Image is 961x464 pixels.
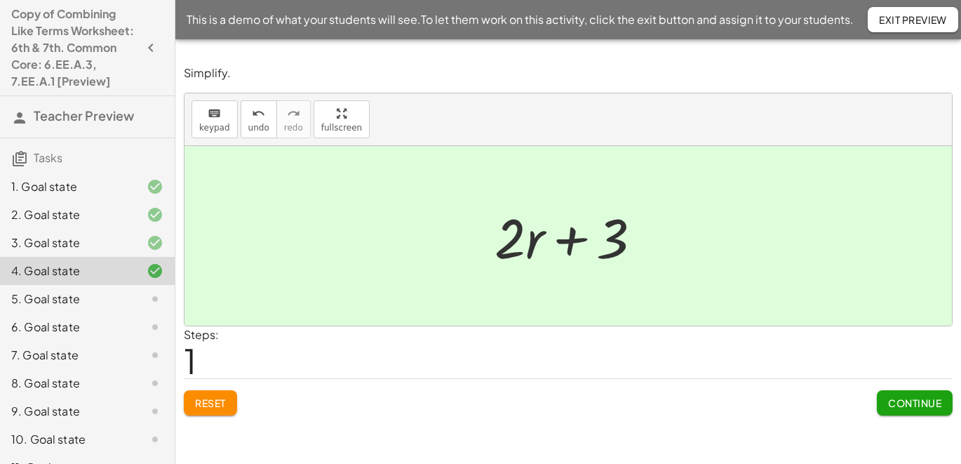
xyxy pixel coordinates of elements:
i: Task not started. [147,403,163,420]
span: Continue [888,397,941,409]
span: This is a demo of what your students will see. To let them work on this activity, click the exit ... [187,11,854,28]
span: 1 [184,339,196,382]
div: 6. Goal state [11,319,124,336]
i: Task finished and correct. [147,263,163,279]
div: 9. Goal state [11,403,124,420]
h4: Copy of Combining Like Terms Worksheet: 6th & 7th. Common Core: 6.EE.A.3, 7.EE.A.1 [Preview] [11,6,138,90]
span: Reset [195,397,226,409]
button: fullscreen [314,100,370,138]
span: redo [284,123,303,133]
p: Simplify. [184,65,953,81]
i: Task finished and correct. [147,234,163,251]
button: redoredo [276,100,311,138]
i: Task not started. [147,431,163,448]
div: 8. Goal state [11,375,124,392]
i: keyboard [208,105,221,122]
i: Task not started. [147,347,163,364]
div: 5. Goal state [11,291,124,307]
span: Exit Preview [879,13,947,26]
i: Task not started. [147,375,163,392]
label: Steps: [184,327,219,342]
span: keypad [199,123,230,133]
button: Reset [184,390,237,416]
i: Task not started. [147,319,163,336]
i: Task finished and correct. [147,206,163,223]
span: Teacher Preview [34,107,134,124]
div: 4. Goal state [11,263,124,279]
div: 3. Goal state [11,234,124,251]
span: undo [248,123,269,133]
i: Task not started. [147,291,163,307]
div: 7. Goal state [11,347,124,364]
button: keyboardkeypad [191,100,238,138]
i: undo [252,105,265,122]
i: Task finished and correct. [147,178,163,195]
div: 1. Goal state [11,178,124,195]
i: redo [287,105,300,122]
div: 2. Goal state [11,206,124,223]
button: Continue [877,390,953,416]
div: 10. Goal state [11,431,124,448]
button: Exit Preview [868,7,958,32]
button: undoundo [241,100,277,138]
span: Tasks [34,150,62,165]
span: fullscreen [321,123,362,133]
